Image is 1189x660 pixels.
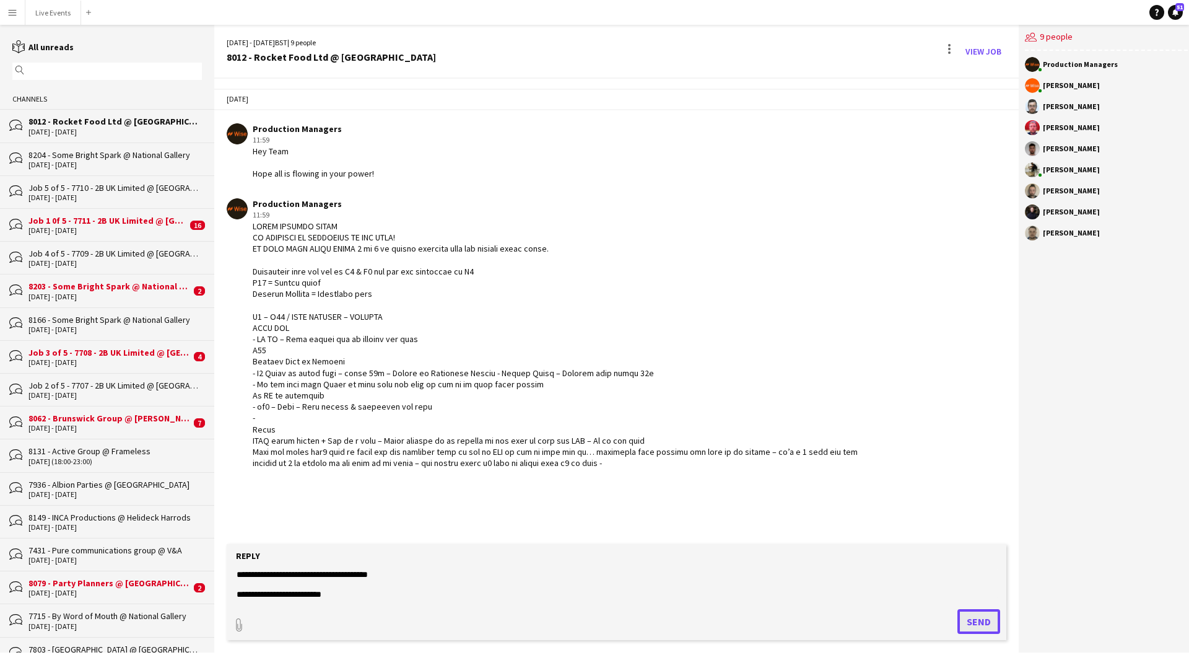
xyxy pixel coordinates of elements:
div: [DATE] - [DATE] [28,556,202,565]
span: 2 [194,286,205,296]
div: [DATE] - [DATE] [28,161,202,169]
div: 8149 - INCA Productions @ Helideck Harrods [28,512,202,523]
span: BST [275,38,287,47]
div: [DATE] - [DATE] [28,226,187,235]
div: 8012 - Rocket Food Ltd @ [GEOGRAPHIC_DATA] [227,51,436,63]
div: [DATE] - [DATE] | 9 people [227,37,436,48]
span: 16 [190,221,205,230]
div: Job 3 of 5 - 7708 - 2B UK Limited @ [GEOGRAPHIC_DATA] [28,347,191,358]
div: Job 2 of 5 - 7707 - 2B UK Limited @ [GEOGRAPHIC_DATA] [28,380,202,391]
div: [PERSON_NAME] [1043,187,1100,195]
div: [PERSON_NAME] [1043,103,1100,110]
a: 51 [1168,5,1183,20]
div: [DATE] - [DATE] [28,391,202,400]
div: [DATE] - [DATE] [28,622,202,631]
div: 7431 - Pure communications group @ V&A [28,545,202,556]
div: 8131 - Active Group @ Frameless [28,446,202,457]
label: Reply [236,550,260,561]
div: 11:59 [253,134,374,146]
div: Job 5 of 5 - 7710 - 2B UK Limited @ [GEOGRAPHIC_DATA] [28,182,202,193]
div: [DATE] - [DATE] [28,325,202,334]
div: [PERSON_NAME] [1043,145,1100,152]
div: 8012 - Rocket Food Ltd @ [GEOGRAPHIC_DATA] [28,116,202,127]
div: [DATE] - [DATE] [28,424,191,433]
div: [DATE] - [DATE] [28,293,191,301]
div: 7715 - By Word of Mouth @ National Gallery [28,610,202,622]
div: Hey Team Hope all is flowing in your power! [253,146,374,180]
span: 4 [194,352,205,361]
div: [DATE] - [DATE] [28,490,202,499]
div: 8166 - Some Bright Spark @ National Gallery [28,314,202,325]
div: Production Managers [253,198,870,209]
a: View Job [960,42,1006,61]
div: 7803 - [GEOGRAPHIC_DATA] @ [GEOGRAPHIC_DATA] [28,644,202,655]
div: Job 4 of 5 - 7709 - 2B UK Limited @ [GEOGRAPHIC_DATA] [28,248,202,259]
span: 7 [194,418,205,428]
div: [PERSON_NAME] [1043,229,1100,237]
a: All unreads [12,42,74,53]
div: 11:59 [253,209,870,221]
div: [DATE] - [DATE] [28,128,202,136]
button: Live Events [25,1,81,25]
div: 8079 - Party Planners @ [GEOGRAPHIC_DATA] [28,578,191,589]
div: [PERSON_NAME] [1043,208,1100,216]
div: 9 people [1025,25,1188,51]
div: [PERSON_NAME] [1043,124,1100,131]
div: [PERSON_NAME] [1043,82,1100,89]
div: 8203 - Some Bright Spark @ National Gallery [28,281,191,292]
div: Production Managers [1043,61,1118,68]
div: [DATE] (18:00-23:00) [28,457,202,466]
div: [DATE] [214,89,1019,110]
div: 7936 - Albion Parties @ [GEOGRAPHIC_DATA] [28,479,202,490]
div: [DATE] - [DATE] [28,523,202,532]
div: [DATE] - [DATE] [28,193,202,202]
div: Job 1 0f 5 - 7711 - 2B UK Limited @ [GEOGRAPHIC_DATA] [28,215,187,226]
div: [DATE] - [DATE] [28,589,191,597]
span: 2 [194,583,205,592]
div: Production Managers [253,123,374,134]
span: 51 [1175,3,1184,11]
div: [DATE] - [DATE] [28,358,191,367]
div: [DATE] - [DATE] [28,259,202,268]
div: LOREM IPSUMDO SITAM CO ADIPISCI EL SEDDOEIUS TE INC UTLA! ET DOLO MAGN ALIQU ENIMA 2 mi 6 ve quis... [253,221,870,469]
div: [PERSON_NAME] [1043,166,1100,174]
div: 8062 - Brunswick Group @ [PERSON_NAME][GEOGRAPHIC_DATA] [28,413,191,424]
div: 8204 - Some Bright Spark @ National Gallery [28,149,202,161]
button: Send [957,609,1000,634]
